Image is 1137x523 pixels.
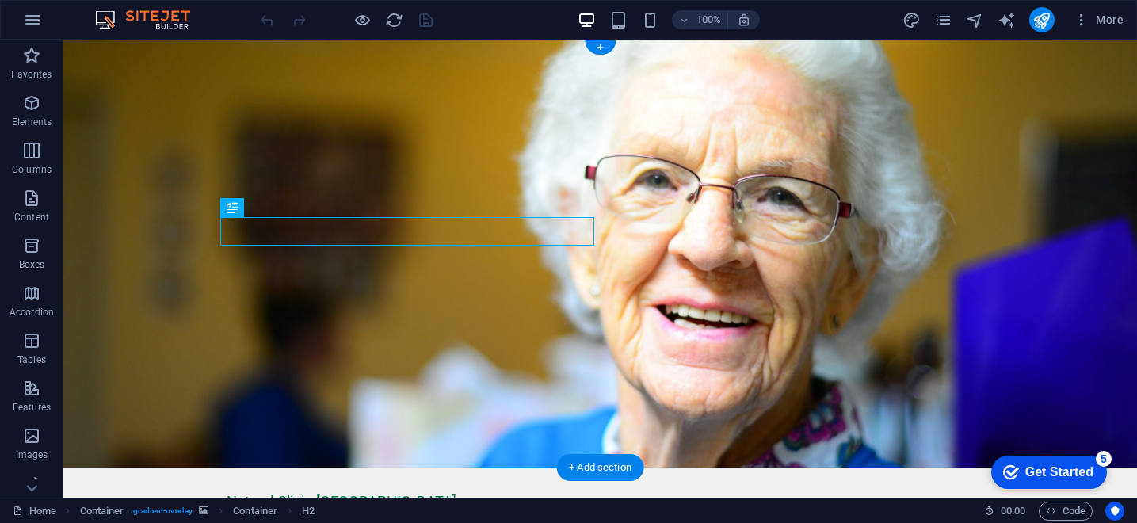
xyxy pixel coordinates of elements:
h6: 100% [696,10,721,29]
i: Reload page [385,11,403,29]
button: More [1067,7,1130,32]
button: publish [1029,7,1055,32]
button: pages [934,10,953,29]
button: navigator [966,10,985,29]
p: Content [14,211,49,223]
img: Editor Logo [91,10,210,29]
span: 00 00 [1001,502,1025,521]
nav: breadcrumb [80,502,315,521]
button: 100% [672,10,728,29]
p: Tables [17,353,46,366]
h6: Session time [984,502,1026,521]
span: More [1074,12,1124,28]
i: Publish [1032,11,1051,29]
span: Click to select. Double-click to edit [80,502,124,521]
div: + Add section [556,454,644,481]
p: Features [13,401,51,414]
i: On resize automatically adjust zoom level to fit chosen device. [737,13,751,27]
p: Favorites [11,68,52,81]
i: AI Writer [998,11,1016,29]
span: Click to select. Double-click to edit [302,502,315,521]
p: Boxes [19,258,45,271]
span: Code [1046,502,1085,521]
i: This element contains a background [199,506,208,515]
span: Click to select. Double-click to edit [233,502,277,521]
div: 5 [117,3,133,19]
button: Code [1039,502,1093,521]
button: Usercentrics [1105,502,1124,521]
div: + [585,40,616,55]
i: Design (Ctrl+Alt+Y) [902,11,921,29]
button: Click here to leave preview mode and continue editing [353,10,372,29]
p: Elements [12,116,52,128]
span: : [1012,505,1014,517]
i: Navigator [966,11,984,29]
button: design [902,10,921,29]
div: Get Started 5 items remaining, 0% complete [13,8,128,41]
a: Click to cancel selection. Double-click to open Pages [13,502,56,521]
p: Images [16,449,48,461]
button: text_generator [998,10,1017,29]
p: Columns [12,163,52,176]
span: . gradient-overlay [130,502,193,521]
p: Accordion [10,306,54,319]
button: reload [384,10,403,29]
i: Pages (Ctrl+Alt+S) [934,11,952,29]
div: Get Started [47,17,115,32]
